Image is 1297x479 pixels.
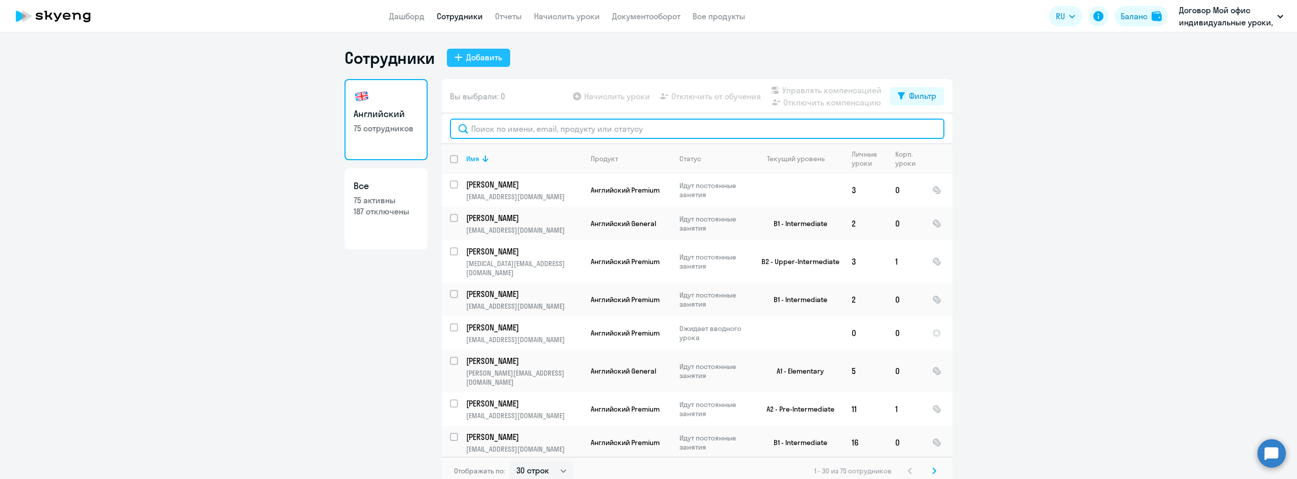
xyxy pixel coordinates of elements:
p: 187 отключены [354,206,418,217]
a: Документооборот [612,11,680,21]
button: RU [1049,6,1082,26]
td: 3 [844,173,887,207]
input: Поиск по имени, email, продукту или статусу [450,119,944,139]
span: Отображать по: [454,466,505,475]
td: 0 [887,283,924,316]
span: Английский Premium [591,328,660,338]
h3: Английский [354,107,418,121]
div: Личные уроки [852,150,880,168]
img: balance [1152,11,1162,21]
p: Идут постоянные занятия [679,181,749,199]
p: 75 активны [354,195,418,206]
div: Продукт [591,154,671,163]
a: Начислить уроки [534,11,600,21]
p: Идут постоянные занятия [679,400,749,418]
span: Английский General [591,366,656,376]
span: Английский Premium [591,438,660,447]
div: Фильтр [909,90,936,102]
p: Договор Мой офис индивидуальные уроки, НОВЫЕ ОБЛАЧНЫЕ ТЕХНОЛОГИИ, ООО [1179,4,1273,28]
div: Текущий уровень [757,154,843,163]
p: [EMAIL_ADDRESS][DOMAIN_NAME] [466,411,582,420]
p: [EMAIL_ADDRESS][DOMAIN_NAME] [466,226,582,235]
div: Личные уроки [852,150,887,168]
p: [PERSON_NAME] [466,322,581,333]
td: B1 - Intermediate [749,207,844,240]
a: [PERSON_NAME] [466,246,582,257]
p: [PERSON_NAME] [466,288,581,300]
h3: Все [354,179,418,193]
td: 3 [844,240,887,283]
td: 0 [887,350,924,392]
td: 2 [844,283,887,316]
a: Дашборд [389,11,425,21]
div: Корп. уроки [895,150,924,168]
td: 5 [844,350,887,392]
td: A2 - Pre-Intermediate [749,392,844,426]
p: [PERSON_NAME] [466,179,581,190]
p: Ожидает вводного урока [679,324,749,342]
div: Имя [466,154,479,163]
h1: Сотрудники [345,48,435,68]
p: Идут постоянные занятия [679,290,749,309]
div: Добавить [466,51,502,63]
div: Баланс [1121,10,1148,22]
span: RU [1056,10,1065,22]
img: english [354,88,370,104]
p: [PERSON_NAME] [466,212,581,224]
p: 75 сотрудников [354,123,418,134]
p: Идут постоянные занятия [679,362,749,380]
td: 11 [844,392,887,426]
span: Английский General [591,219,656,228]
a: Английский75 сотрудников [345,79,428,160]
div: Текущий уровень [767,154,825,163]
div: Корп. уроки [895,150,917,168]
a: [PERSON_NAME] [466,322,582,333]
button: Добавить [447,49,510,67]
span: Английский Premium [591,257,660,266]
p: [EMAIL_ADDRESS][DOMAIN_NAME] [466,335,582,344]
a: Сотрудники [437,11,483,21]
span: Вы выбрали: 0 [450,90,505,102]
p: [PERSON_NAME] [466,398,581,409]
p: [MEDICAL_DATA][EMAIL_ADDRESS][DOMAIN_NAME] [466,259,582,277]
p: [PERSON_NAME][EMAIL_ADDRESS][DOMAIN_NAME] [466,369,582,387]
td: 2 [844,207,887,240]
td: A1 - Elementary [749,350,844,392]
button: Фильтр [890,87,944,105]
td: 0 [887,426,924,459]
td: B1 - Intermediate [749,283,844,316]
a: Отчеты [495,11,522,21]
button: Договор Мой офис индивидуальные уроки, НОВЫЕ ОБЛАЧНЫЕ ТЕХНОЛОГИИ, ООО [1174,4,1288,28]
a: Все продукты [693,11,745,21]
a: [PERSON_NAME] [466,212,582,224]
a: [PERSON_NAME] [466,355,582,366]
div: Продукт [591,154,618,163]
div: Статус [679,154,701,163]
span: Английский Premium [591,295,660,304]
p: Идут постоянные занятия [679,433,749,452]
button: Балансbalance [1115,6,1168,26]
td: B1 - Intermediate [749,426,844,459]
td: 0 [844,316,887,350]
span: Английский Premium [591,404,660,414]
td: B2 - Upper-Intermediate [749,240,844,283]
span: 1 - 30 из 75 сотрудников [814,466,892,475]
a: [PERSON_NAME] [466,288,582,300]
div: Статус [679,154,749,163]
p: Идут постоянные занятия [679,214,749,233]
td: 1 [887,240,924,283]
p: [PERSON_NAME] [466,355,581,366]
div: Имя [466,154,582,163]
p: [EMAIL_ADDRESS][DOMAIN_NAME] [466,192,582,201]
p: Идут постоянные занятия [679,252,749,271]
td: 16 [844,426,887,459]
td: 0 [887,173,924,207]
a: [PERSON_NAME] [466,398,582,409]
p: [EMAIL_ADDRESS][DOMAIN_NAME] [466,445,582,454]
p: [PERSON_NAME] [466,246,581,257]
a: [PERSON_NAME] [466,179,582,190]
p: [PERSON_NAME] [466,431,581,443]
td: 0 [887,207,924,240]
span: Английский Premium [591,186,660,195]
